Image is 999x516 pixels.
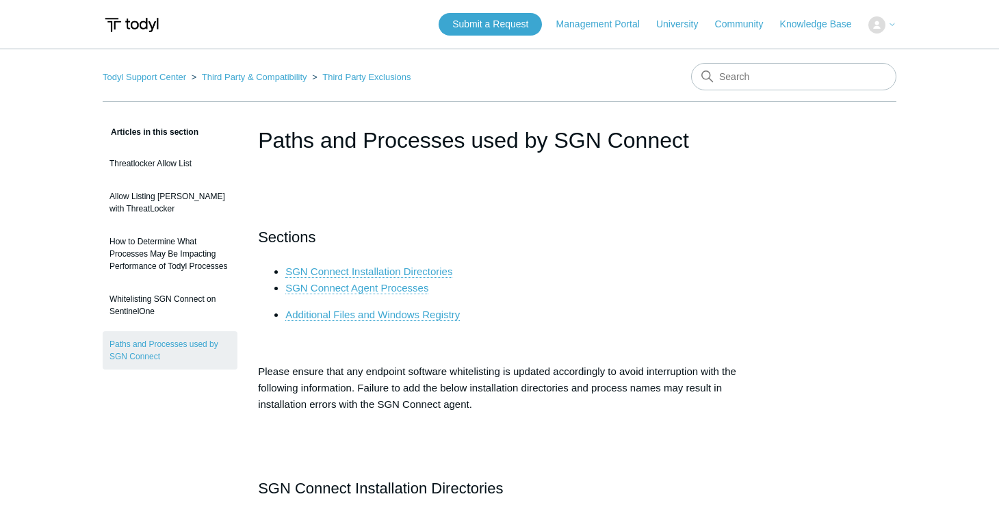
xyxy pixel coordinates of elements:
input: Search [691,63,896,90]
span: Articles in this section [103,127,198,137]
a: Threatlocker Allow List [103,151,237,177]
a: SGN Connect Installation Directories [285,266,452,278]
a: Todyl Support Center [103,72,186,82]
img: Todyl Support Center Help Center home page [103,12,161,38]
a: Paths and Processes used by SGN Connect [103,331,237,370]
a: Third Party Exclusions [322,72,411,82]
h1: Paths and Processes used by SGN Connect [258,124,741,157]
span: Please ensure that any endpoint software whitelisting is updated accordingly to avoid interruptio... [258,365,736,410]
a: Third Party & Compatibility [202,72,307,82]
a: Knowledge Base [780,17,866,31]
h2: Sections [258,225,741,249]
a: SGN Connect Agent Processes [285,282,428,294]
a: Community [715,17,777,31]
a: University [656,17,712,31]
a: Management Portal [556,17,653,31]
a: Whitelisting SGN Connect on SentinelOne [103,286,237,324]
li: Third Party & Compatibility [189,72,310,82]
a: Allow Listing [PERSON_NAME] with ThreatLocker [103,183,237,222]
span: SGN Connect Installation Directories [258,480,503,497]
a: Submit a Request [439,13,542,36]
a: Additional Files and Windows Registry [285,309,460,321]
li: Todyl Support Center [103,72,189,82]
li: Third Party Exclusions [309,72,411,82]
a: How to Determine What Processes May Be Impacting Performance of Todyl Processes [103,229,237,279]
